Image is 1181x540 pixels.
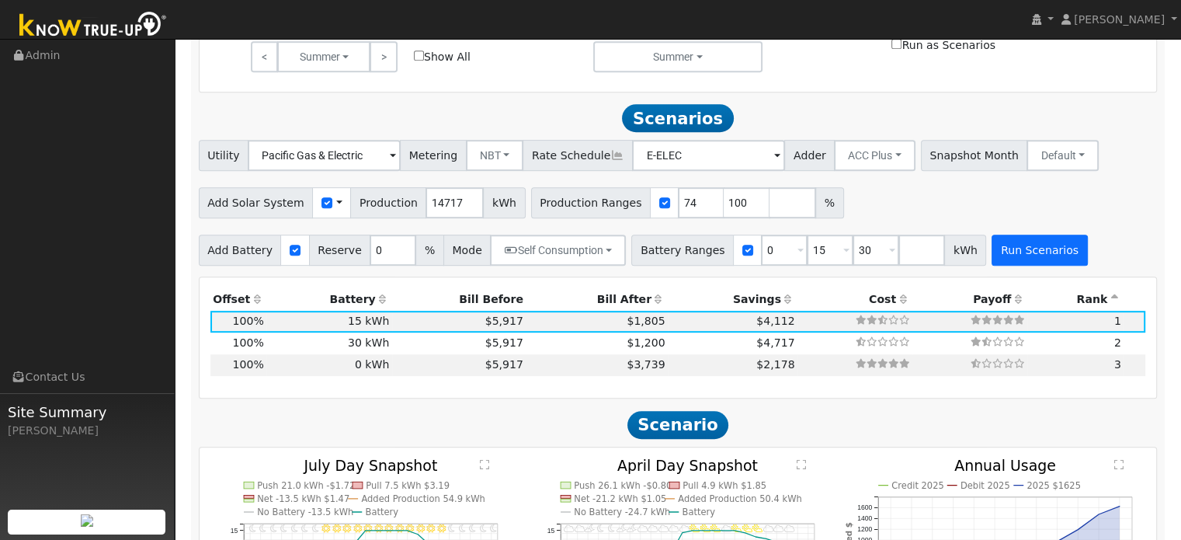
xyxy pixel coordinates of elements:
[753,524,764,533] i: 6PM - PartlyCloudy
[891,480,944,491] text: Credit 2025
[1114,358,1121,371] span: 3
[1026,140,1099,171] button: Default
[1114,336,1121,349] span: 2
[702,529,704,531] circle: onclick=""
[658,524,669,533] i: 9AM - MostlyCloudy
[266,311,392,333] td: 15 kWh
[370,41,397,72] a: >
[755,535,757,538] circle: onclick=""
[490,235,626,266] button: Self Consumption
[483,187,525,218] span: kWh
[1077,528,1079,531] circle: onclick=""
[679,524,690,533] i: 11AM - MostlyCloudy
[732,524,743,533] i: 4PM - PartlyCloudy
[266,354,392,376] td: 0 kWh
[526,288,668,310] th: Bill After
[564,524,575,533] i: 12AM - MostlyCloudy
[366,479,450,490] text: Pull 7.5 kWh $3.19
[266,333,392,354] td: 30 kWh
[921,140,1028,171] span: Snapshot Month
[415,235,443,266] span: %
[332,524,341,533] i: 8AM - Clear
[81,514,93,527] img: retrieve
[249,524,255,533] i: 12AM - Clear
[637,524,648,533] i: 7AM - MostlyCloudy
[8,423,166,439] div: [PERSON_NAME]
[416,524,425,533] i: 4PM - Clear
[683,507,716,517] text: Battery
[617,524,627,533] i: 5AM - PartlyCloudy
[291,524,297,533] i: 4AM - Clear
[251,41,278,72] a: <
[797,459,806,470] text: 
[756,315,794,327] span: $4,112
[669,524,680,533] i: 10AM - MostlyCloudy
[437,524,446,533] i: 6PM - Clear
[416,533,419,535] circle: onclick=""
[385,529,387,531] circle: onclick=""
[692,529,694,531] circle: onclick=""
[199,187,314,218] span: Add Solar System
[631,235,734,266] span: Battery Ranges
[575,524,585,533] i: 1AM - MostlyCloudy
[1097,513,1099,515] circle: onclick=""
[280,524,287,533] i: 3AM - Clear
[766,537,768,539] circle: onclick=""
[1118,505,1120,507] circle: onclick=""
[350,187,426,218] span: Production
[248,140,401,171] input: Select a Utility
[575,493,667,504] text: Net -21.2 kWh $1.05
[784,140,835,171] span: Adder
[374,529,377,531] circle: onclick=""
[309,235,371,266] span: Reserve
[627,358,665,371] span: $3,739
[774,524,785,533] i: 8PM - MostlyCloudy
[257,479,355,490] text: Push 21.0 kWh -$1.72
[593,41,763,72] button: Summer
[763,524,774,533] i: 7PM - MostlyCloudy
[681,531,683,534] circle: onclick=""
[598,524,604,533] i: 3AM - MostlyClear
[480,524,486,533] i: 10PM - Clear
[617,456,758,473] text: April Day Snapshot
[724,529,726,531] circle: onclick=""
[257,507,353,517] text: No Battery -13.5 kWh
[960,480,1010,491] text: Debit 2025
[815,187,843,218] span: %
[8,402,166,423] span: Site Summary
[365,507,398,517] text: Battery
[973,293,1011,305] span: Payoff
[1114,315,1121,327] span: 1
[1114,459,1124,470] text: 
[742,524,753,533] i: 5PM - PartlyCloudy
[233,358,264,371] span: 100%
[426,524,435,533] i: 5PM - Clear
[608,524,614,533] i: 4AM - MostlyClear
[1027,480,1082,491] text: 2025 $1625
[414,49,471,65] label: Show All
[992,235,1087,266] button: Run Scenarios
[869,293,896,305] span: Cost
[277,41,370,72] button: Summer
[392,288,526,310] th: Bill Before
[233,315,264,327] span: 100%
[745,531,747,534] circle: onclick=""
[448,524,454,533] i: 7PM - Clear
[210,288,267,310] th: Offset
[364,529,366,531] circle: onclick=""
[857,514,872,522] text: 1400
[944,235,986,266] span: kWh
[374,524,383,533] i: 12PM - Clear
[400,140,467,171] span: Metering
[266,288,392,310] th: Battery
[233,336,264,349] span: 100%
[547,526,555,534] text: 15
[312,524,318,533] i: 6AM - Clear
[199,235,282,266] span: Add Battery
[405,524,414,533] i: 3PM - Clear
[321,524,330,533] i: 7AM - Clear
[857,503,872,511] text: 1600
[891,39,901,49] input: Run as Scenarios
[721,524,732,533] i: 3PM - MostlyCloudy
[470,524,476,533] i: 9PM - Clear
